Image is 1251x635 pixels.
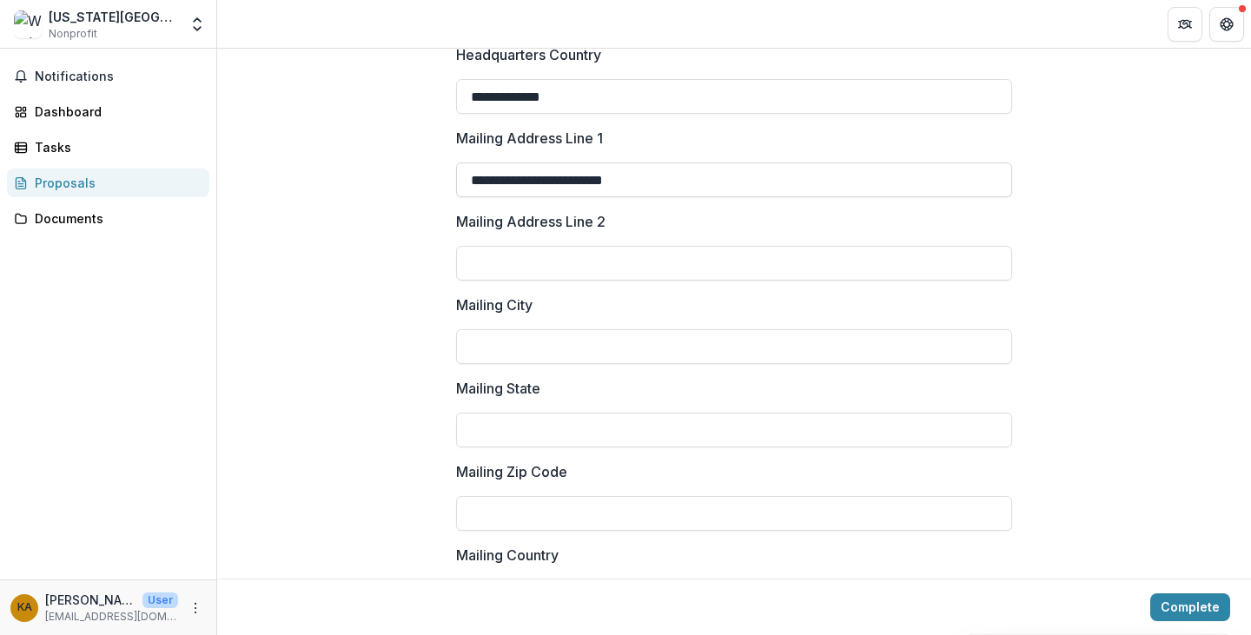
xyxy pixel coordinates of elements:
button: Partners [1168,7,1202,42]
span: Nonprofit [49,26,97,42]
button: Complete [1150,593,1230,621]
img: West Virginia Center on Budget and Policy [14,10,42,38]
p: User [142,592,178,608]
button: Notifications [7,63,209,90]
a: Documents [7,204,209,233]
div: Kelly Allen [17,602,32,613]
div: Tasks [35,138,195,156]
div: Dashboard [35,103,195,121]
p: Mailing City [456,294,533,315]
div: [US_STATE][GEOGRAPHIC_DATA] on Budget and Policy [49,8,178,26]
p: Mailing Country [456,545,559,566]
p: [PERSON_NAME] [45,591,136,609]
p: [EMAIL_ADDRESS][DOMAIN_NAME] [45,609,178,625]
span: Notifications [35,69,202,84]
div: Documents [35,209,195,228]
p: Mailing Address Line 1 [456,128,603,149]
p: Headquarters Country [456,44,601,65]
button: More [185,598,206,618]
button: Get Help [1209,7,1244,42]
a: Tasks [7,133,209,162]
button: Open entity switcher [185,7,209,42]
p: Mailing State [456,378,540,399]
p: Mailing Zip Code [456,461,567,482]
a: Dashboard [7,97,209,126]
a: Proposals [7,169,209,197]
div: Proposals [35,174,195,192]
p: Mailing Address Line 2 [456,211,606,232]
